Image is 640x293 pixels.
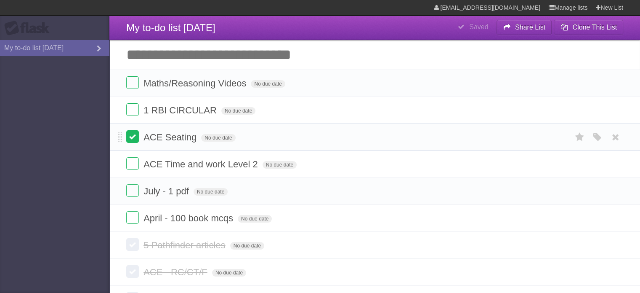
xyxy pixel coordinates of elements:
span: No due date [263,161,297,169]
div: Flask [4,21,55,36]
span: No due date [251,80,285,88]
span: April - 100 book mcqs [143,213,235,223]
span: Maths/Reasoning Videos [143,78,248,89]
span: July - 1 pdf [143,186,191,196]
b: Clone This List [572,24,617,31]
b: Saved [469,23,488,30]
b: Share List [515,24,545,31]
label: Done [126,265,139,278]
span: No due date [194,188,228,196]
span: No due date [212,269,246,277]
label: Done [126,238,139,251]
span: No due date [221,107,255,115]
label: Star task [572,130,588,144]
label: Done [126,103,139,116]
button: Clone This List [554,20,623,35]
label: Done [126,130,139,143]
span: ACE Seating [143,132,199,142]
span: ACE Time and work Level 2 [143,159,260,169]
label: Done [126,76,139,89]
span: 5 Pathfinder articles [143,240,227,250]
label: Done [126,157,139,170]
span: 1 RBI CIRCULAR [143,105,219,116]
span: ACE - RC/CT/F [143,267,210,277]
span: No due date [238,215,272,223]
span: No due date [201,134,235,142]
label: Done [126,211,139,224]
label: Done [126,184,139,197]
span: No due date [230,242,264,250]
button: Share List [497,20,552,35]
span: My to-do list [DATE] [126,22,215,33]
